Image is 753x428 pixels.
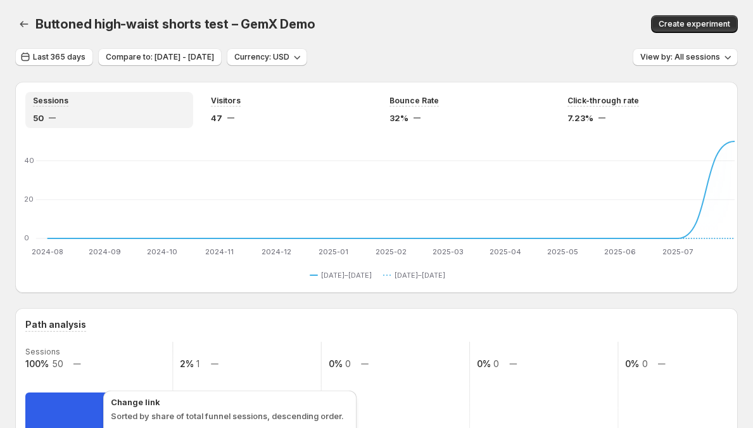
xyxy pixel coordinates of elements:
[345,358,351,369] text: 0
[389,96,439,106] span: Bounce Rate
[651,15,738,33] button: Create experiment
[89,247,121,256] text: 2024-09
[33,112,44,124] span: 50
[625,358,639,369] text: 0%
[642,358,648,369] text: 0
[35,16,315,32] span: Buttoned high-waist shorts test – GemX Demo
[211,96,241,106] span: Visitors
[33,52,85,62] span: Last 365 days
[147,247,177,256] text: 2024-10
[32,247,63,256] text: 2024-08
[633,48,738,66] button: View by: All sessions
[52,358,63,369] text: 50
[24,233,29,242] text: 0
[640,52,720,62] span: View by: All sessions
[662,247,693,256] text: 2025-07
[389,112,408,124] span: 32%
[395,270,445,280] span: [DATE]–[DATE]
[25,347,60,356] text: Sessions
[493,358,499,369] text: 0
[567,96,639,106] span: Click-through rate
[24,156,34,165] text: 40
[433,247,464,256] text: 2025-03
[376,247,407,256] text: 2025-02
[234,52,289,62] span: Currency: USD
[567,112,593,124] span: 7.23%
[15,48,93,66] button: Last 365 days
[262,247,291,256] text: 2024-12
[106,52,214,62] span: Compare to: [DATE] - [DATE]
[227,48,307,66] button: Currency: USD
[319,247,348,256] text: 2025-01
[659,19,730,29] span: Create experiment
[98,48,222,66] button: Compare to: [DATE] - [DATE]
[477,358,491,369] text: 0%
[383,268,450,283] button: [DATE]–[DATE]
[111,410,349,422] p: Sorted by share of total funnel sessions, descending order.
[321,270,372,280] span: [DATE]–[DATE]
[604,247,636,256] text: 2025-06
[547,247,578,256] text: 2025-05
[205,247,234,256] text: 2024-11
[310,268,377,283] button: [DATE]–[DATE]
[180,358,194,369] text: 2%
[211,112,222,124] span: 47
[24,195,34,204] text: 20
[33,96,68,106] span: Sessions
[111,396,349,408] p: Change link
[490,247,521,256] text: 2025-04
[329,358,343,369] text: 0%
[25,318,86,331] h3: Path analysis
[196,358,199,369] text: 1
[25,358,49,369] text: 100%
